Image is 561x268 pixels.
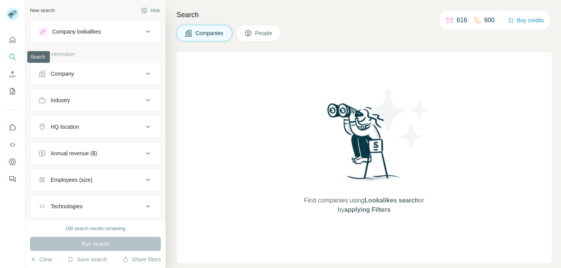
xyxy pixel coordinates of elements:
[6,84,19,98] button: My lists
[255,29,273,37] span: People
[30,144,161,163] button: Annual revenue ($)
[6,121,19,135] button: Use Surfe on LinkedIn
[6,33,19,47] button: Quick start
[508,15,544,26] button: Buy credits
[65,225,125,232] div: 100 search results remaining
[122,256,161,263] button: Share filters
[51,202,83,210] div: Technologies
[344,206,390,213] span: applying Filters
[196,29,224,37] span: Companies
[30,51,161,58] p: Company information
[176,9,552,20] h4: Search
[51,123,79,131] div: HQ location
[30,22,161,41] button: Company lookalikes
[30,91,161,110] button: Industry
[30,170,161,189] button: Employees (size)
[6,138,19,152] button: Use Surfe API
[6,155,19,169] button: Dashboard
[30,117,161,136] button: HQ location
[51,70,74,78] div: Company
[67,256,107,263] button: Save search
[51,176,92,184] div: Employees (size)
[30,197,161,216] button: Technologies
[6,50,19,64] button: Search
[365,197,419,204] span: Lookalikes search
[136,5,166,16] button: Hide
[457,16,467,25] p: 616
[30,7,55,14] div: New search
[52,28,101,35] div: Company lookalikes
[30,64,161,83] button: Company
[302,196,426,215] span: Find companies using or by
[6,67,19,81] button: Enrich CSV
[6,172,19,186] button: Feedback
[51,149,97,157] div: Annual revenue ($)
[30,256,52,263] button: Clear
[364,83,434,154] img: Surfe Illustration - Stars
[324,101,405,188] img: Surfe Illustration - Woman searching with binoculars
[51,96,70,104] div: Industry
[484,16,495,25] p: 600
